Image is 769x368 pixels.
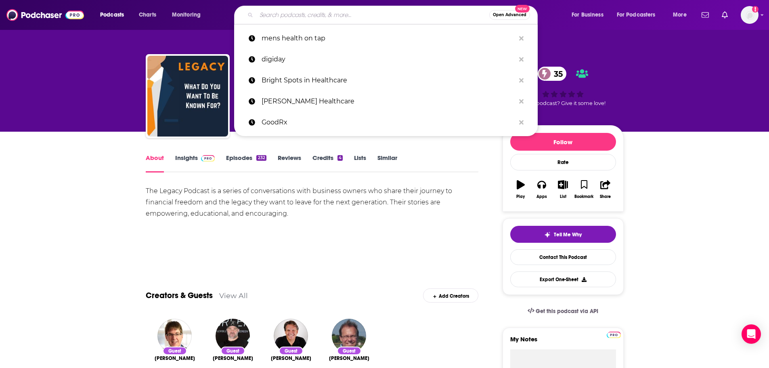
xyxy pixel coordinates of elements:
a: Similar [377,154,397,172]
button: open menu [94,8,134,21]
span: Open Advanced [493,13,526,17]
span: [PERSON_NAME] [271,355,311,362]
span: [PERSON_NAME] [329,355,369,362]
button: Export One-Sheet [510,271,616,287]
span: Good podcast? Give it some love! [521,100,606,106]
img: Joe Altieri [216,319,250,353]
span: [PERSON_NAME] [213,355,253,362]
div: 35Good podcast? Give it some love! [503,61,624,111]
div: Rate [510,154,616,170]
button: Apps [531,175,552,204]
div: Play [516,194,525,199]
button: open menu [612,8,667,21]
span: Podcasts [100,9,124,21]
a: Creators & Guests [146,290,213,301]
img: tell me why sparkle [544,231,551,238]
button: Follow [510,133,616,151]
input: Search podcasts, credits, & more... [256,8,489,21]
div: List [560,194,566,199]
a: [PERSON_NAME] Healthcare [234,91,538,112]
a: Joe Altieri [213,355,253,362]
img: Podchaser Pro [201,155,215,162]
span: 35 [546,67,567,81]
img: Podchaser Pro [607,332,621,338]
a: Reviews [278,154,301,172]
button: open menu [667,8,697,21]
p: Bright Spots in Healthcare [262,70,515,91]
img: Andy LaPointe [332,319,366,353]
button: Play [510,175,531,204]
div: Guest [163,347,187,355]
div: Guest [279,347,303,355]
div: 232 [256,155,266,161]
a: Contact This Podcast [510,249,616,265]
a: Episodes232 [226,154,266,172]
a: Pro website [607,330,621,338]
p: digiday [262,49,515,70]
a: Show notifications dropdown [698,8,712,22]
div: Search podcasts, credits, & more... [242,6,545,24]
a: About [146,154,164,172]
a: Damon Lembi [271,355,311,362]
div: 4 [337,155,343,161]
a: InsightsPodchaser Pro [175,154,215,172]
a: GoodRx [234,112,538,133]
span: New [515,5,530,13]
img: Damon Lembi [274,319,308,353]
button: Show profile menu [741,6,759,24]
img: Business Legacy [147,56,228,137]
button: Share [595,175,616,204]
a: 35 [538,67,567,81]
div: Open Intercom Messenger [742,324,761,344]
span: Get this podcast via API [536,308,598,315]
button: Open AdvancedNew [489,10,530,20]
div: The Legacy Podcast is a series of conversations with business owners who share their journey to f... [146,185,479,219]
a: Bright Spots in Healthcare [234,70,538,91]
span: Charts [139,9,156,21]
img: Mike Kaeding [157,319,192,353]
span: More [673,9,687,21]
span: Tell Me Why [554,231,582,238]
button: tell me why sparkleTell Me Why [510,226,616,243]
span: For Podcasters [617,9,656,21]
button: List [552,175,573,204]
label: My Notes [510,335,616,349]
a: Show notifications dropdown [719,8,731,22]
button: open menu [566,8,614,21]
a: Charts [134,8,161,21]
div: Guest [337,347,361,355]
button: Bookmark [574,175,595,204]
a: mens health on tap [234,28,538,49]
p: GoodRx [262,112,515,133]
div: Guest [221,347,245,355]
img: User Profile [741,6,759,24]
a: digiday [234,49,538,70]
svg: Add a profile image [752,6,759,13]
span: Logged in as lucyneubeck [741,6,759,24]
button: open menu [166,8,211,21]
p: Becker's Healthcare [262,91,515,112]
a: Get this podcast via API [521,301,605,321]
p: mens health on tap [262,28,515,49]
span: Monitoring [172,9,201,21]
div: Share [600,194,611,199]
div: Apps [536,194,547,199]
a: Credits4 [312,154,343,172]
div: Bookmark [574,194,593,199]
a: View All [219,291,248,300]
a: Andy LaPointe [329,355,369,362]
span: [PERSON_NAME] [155,355,195,362]
div: Add Creators [423,288,478,303]
span: For Business [572,9,603,21]
img: Podchaser - Follow, Share and Rate Podcasts [6,7,84,23]
a: Mike Kaeding [155,355,195,362]
a: Lists [354,154,366,172]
